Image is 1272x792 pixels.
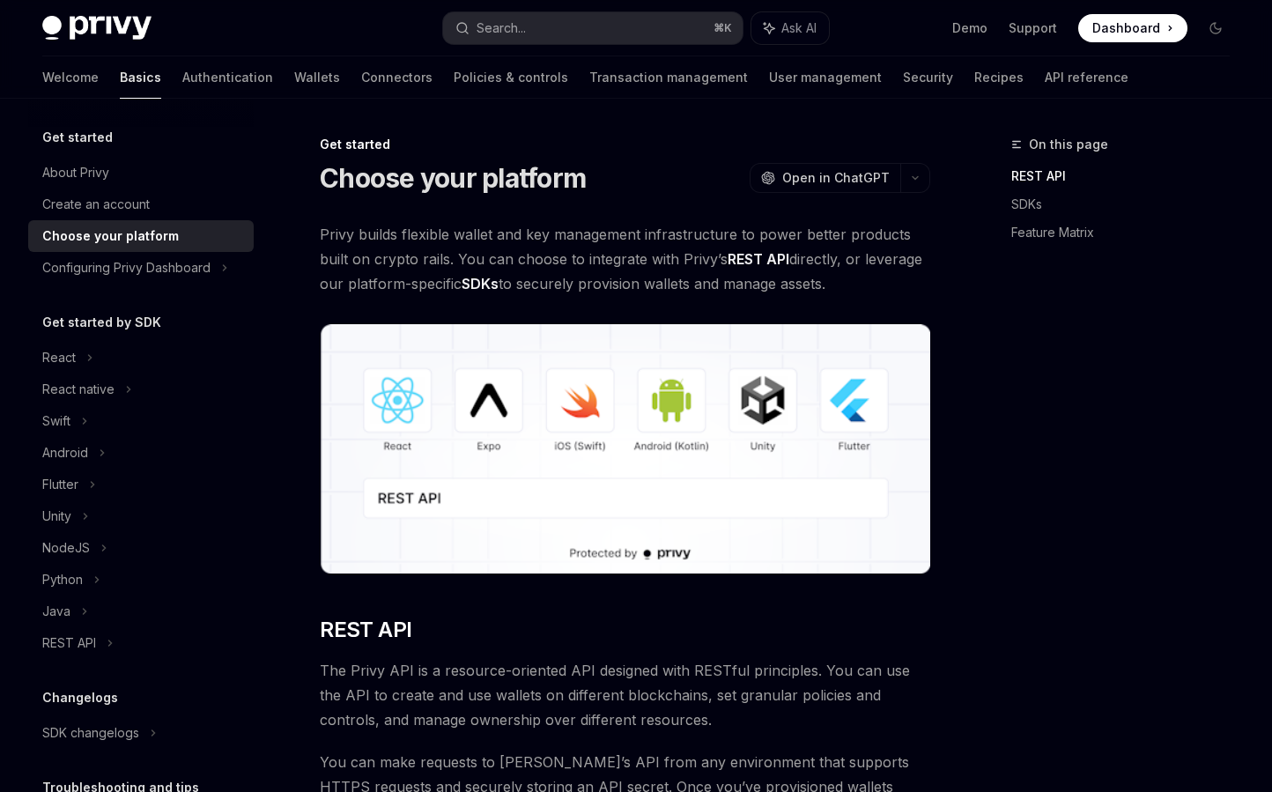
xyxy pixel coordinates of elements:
[1078,14,1187,42] a: Dashboard
[28,189,254,220] a: Create an account
[42,601,70,622] div: Java
[42,16,152,41] img: dark logo
[1045,56,1128,99] a: API reference
[42,162,109,183] div: About Privy
[42,127,113,148] h5: Get started
[42,569,83,590] div: Python
[42,379,115,400] div: React native
[42,194,150,215] div: Create an account
[462,275,499,292] strong: SDKs
[42,474,78,495] div: Flutter
[28,220,254,252] a: Choose your platform
[750,163,900,193] button: Open in ChatGPT
[714,21,732,35] span: ⌘ K
[42,442,88,463] div: Android
[320,616,411,644] span: REST API
[477,18,526,39] div: Search...
[320,136,930,153] div: Get started
[42,411,70,432] div: Swift
[751,12,829,44] button: Ask AI
[42,312,161,333] h5: Get started by SDK
[42,56,99,99] a: Welcome
[42,722,139,744] div: SDK changelogs
[952,19,987,37] a: Demo
[361,56,433,99] a: Connectors
[1011,190,1244,218] a: SDKs
[769,56,882,99] a: User management
[42,347,76,368] div: React
[1202,14,1230,42] button: Toggle dark mode
[1011,162,1244,190] a: REST API
[728,250,789,268] strong: REST API
[294,56,340,99] a: Wallets
[320,162,586,194] h1: Choose your platform
[42,687,118,708] h5: Changelogs
[782,169,890,187] span: Open in ChatGPT
[42,226,179,247] div: Choose your platform
[974,56,1024,99] a: Recipes
[42,537,90,559] div: NodeJS
[28,157,254,189] a: About Privy
[320,658,930,732] span: The Privy API is a resource-oriented API designed with RESTful principles. You can use the API to...
[42,506,71,527] div: Unity
[454,56,568,99] a: Policies & controls
[182,56,273,99] a: Authentication
[320,324,930,574] img: images/Platform2.png
[1029,134,1108,155] span: On this page
[42,633,96,654] div: REST API
[320,222,930,296] span: Privy builds flexible wallet and key management infrastructure to power better products built on ...
[120,56,161,99] a: Basics
[589,56,748,99] a: Transaction management
[443,12,743,44] button: Search...⌘K
[903,56,953,99] a: Security
[1011,218,1244,247] a: Feature Matrix
[1092,19,1160,37] span: Dashboard
[42,257,211,278] div: Configuring Privy Dashboard
[781,19,817,37] span: Ask AI
[1009,19,1057,37] a: Support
